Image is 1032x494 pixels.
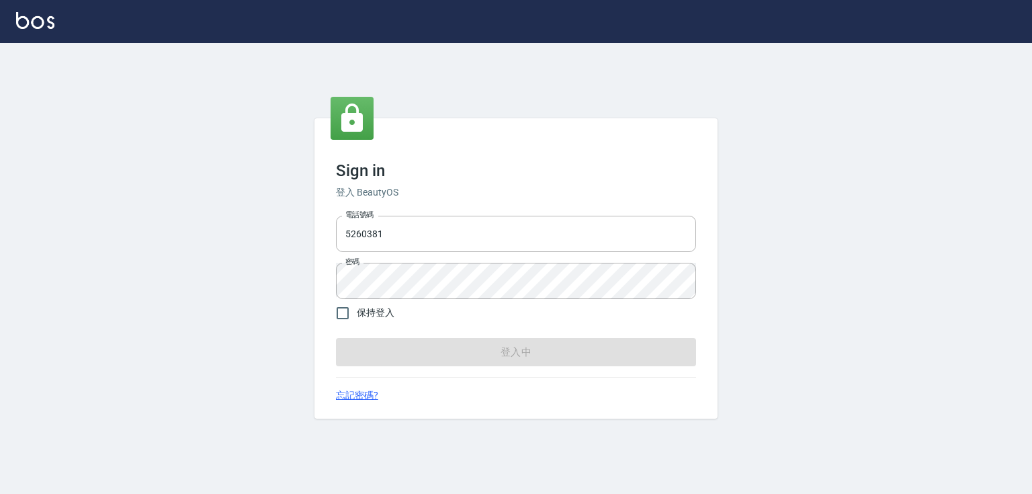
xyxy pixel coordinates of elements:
[345,257,359,267] label: 密碼
[336,388,378,403] a: 忘記密碼?
[345,210,374,220] label: 電話號碼
[336,186,696,200] h6: 登入 BeautyOS
[336,161,696,180] h3: Sign in
[357,306,394,320] span: 保持登入
[16,12,54,29] img: Logo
